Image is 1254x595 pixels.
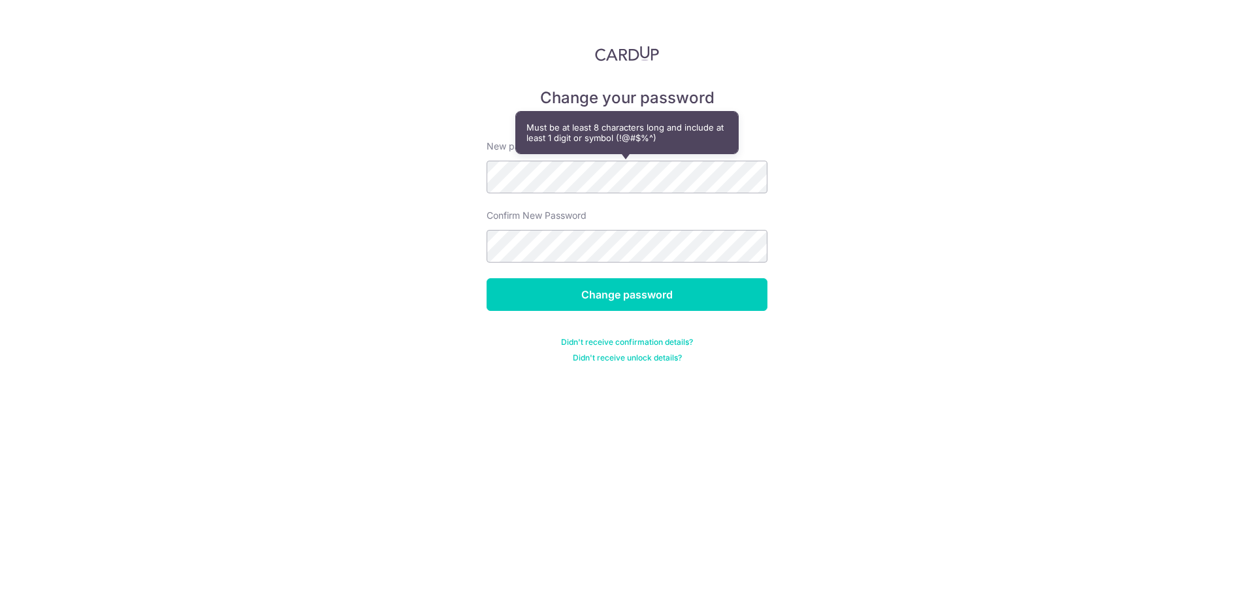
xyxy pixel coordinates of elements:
[487,88,767,108] h5: Change your password
[487,278,767,311] input: Change password
[487,140,551,153] label: New password
[516,112,738,153] div: Must be at least 8 characters long and include at least 1 digit or symbol (!@#$%^)
[487,209,587,222] label: Confirm New Password
[561,337,693,347] a: Didn't receive confirmation details?
[573,353,682,363] a: Didn't receive unlock details?
[595,46,659,61] img: CardUp Logo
